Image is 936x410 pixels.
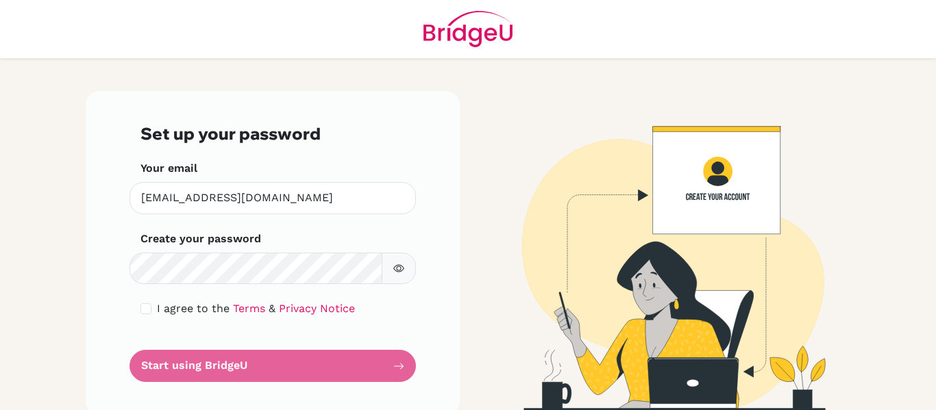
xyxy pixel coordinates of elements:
a: Privacy Notice [279,302,355,315]
h3: Set up your password [140,124,405,144]
span: I agree to the [157,302,230,315]
input: Insert your email* [130,182,416,214]
span: & [269,302,275,315]
label: Your email [140,160,197,177]
label: Create your password [140,231,261,247]
a: Terms [233,302,265,315]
